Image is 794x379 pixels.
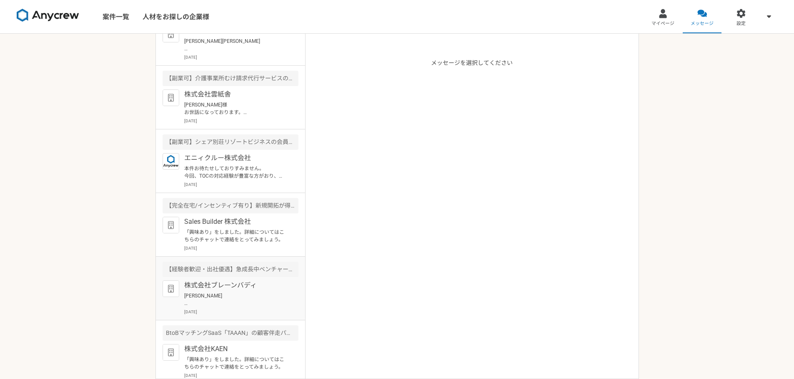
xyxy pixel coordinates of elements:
[163,198,298,213] div: 【完全在宅/インセンティブ有り】新規開拓が得意なインサイドセールスを募集！
[184,245,298,251] p: [DATE]
[184,372,298,379] p: [DATE]
[17,9,79,22] img: 8DqYSo04kwAAAAASUVORK5CYII=
[651,20,674,27] span: マイページ
[184,280,287,290] p: 株式会社ブレーンバディ
[184,309,298,315] p: [DATE]
[163,262,298,277] div: 【経験者歓迎・出社優遇】急成長中ベンチャー 法人向けインサイドセールス
[163,153,179,170] img: logo_text_blue_01.png
[163,344,179,361] img: default_org_logo-42cde973f59100197ec2c8e796e4974ac8490bb5b08a0eb061ff975e4574aa76.png
[184,228,287,243] p: 「興味あり」をしました。詳細についてはこちらのチャットで連絡をとってみましょう。
[163,325,298,341] div: BtoBマッチングSaaS「TAAAN」の顧客伴走パートナーを募集！
[691,20,714,27] span: メッセージ
[184,165,287,180] p: 本件お待たせしておりすみません。 今回、TOCの対応経験が豊富な方がおり、そのかたを優先的に進めていきたいとのお話でした。 ご紹介に至らず申し訳ございません。 引き続きよろしくお願い致します。
[163,26,179,42] img: default_org_logo-42cde973f59100197ec2c8e796e4974ac8490bb5b08a0eb061ff975e4574aa76.png
[184,292,287,307] p: [PERSON_NAME] お世話になっております。 スキルシートの送付方法についてご教示いただければ幸いです。 アクセス権限をお付けしてリンクでお送りする形でしょうか？ どうぞよろしくお願いい...
[163,89,179,106] img: default_org_logo-42cde973f59100197ec2c8e796e4974ac8490bb5b08a0eb061ff975e4574aa76.png
[184,217,287,227] p: Sales Builder 株式会社
[184,344,287,354] p: 株式会社KAEN
[163,134,298,150] div: 【副業可】シェア別荘リゾートビジネスの会員募集 ToC入会営業（フルリモート可
[736,20,746,27] span: 設定
[163,217,179,233] img: default_org_logo-42cde973f59100197ec2c8e796e4974ac8490bb5b08a0eb061ff975e4574aa76.png
[184,37,287,52] p: [PERSON_NAME][PERSON_NAME] お世話になっております。 ご対応いただきありがとうございます。 当日は、どうぞよろしくお願いいたします。
[431,59,513,379] p: メッセージを選択してください
[163,280,179,297] img: default_org_logo-42cde973f59100197ec2c8e796e4974ac8490bb5b08a0eb061ff975e4574aa76.png
[184,118,298,124] p: [DATE]
[184,54,298,60] p: [DATE]
[184,181,298,188] p: [DATE]
[184,153,287,163] p: エニィクルー株式会社
[163,71,298,86] div: 【副業可】介護事業所むけ請求代行サービスのインサイドセールス（フルリモート可）
[184,89,287,99] p: 株式会社雲紙舎
[184,356,287,371] p: 「興味あり」をしました。詳細についてはこちらのチャットで連絡をとってみましょう。
[184,101,287,116] p: [PERSON_NAME]様 お世話になっております。 先日は、カジュアル面談にご参加いただきまして、ありがとうございました。 ご希望の条件等につきまして、慎重に検討させていただいた結果、現時点...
